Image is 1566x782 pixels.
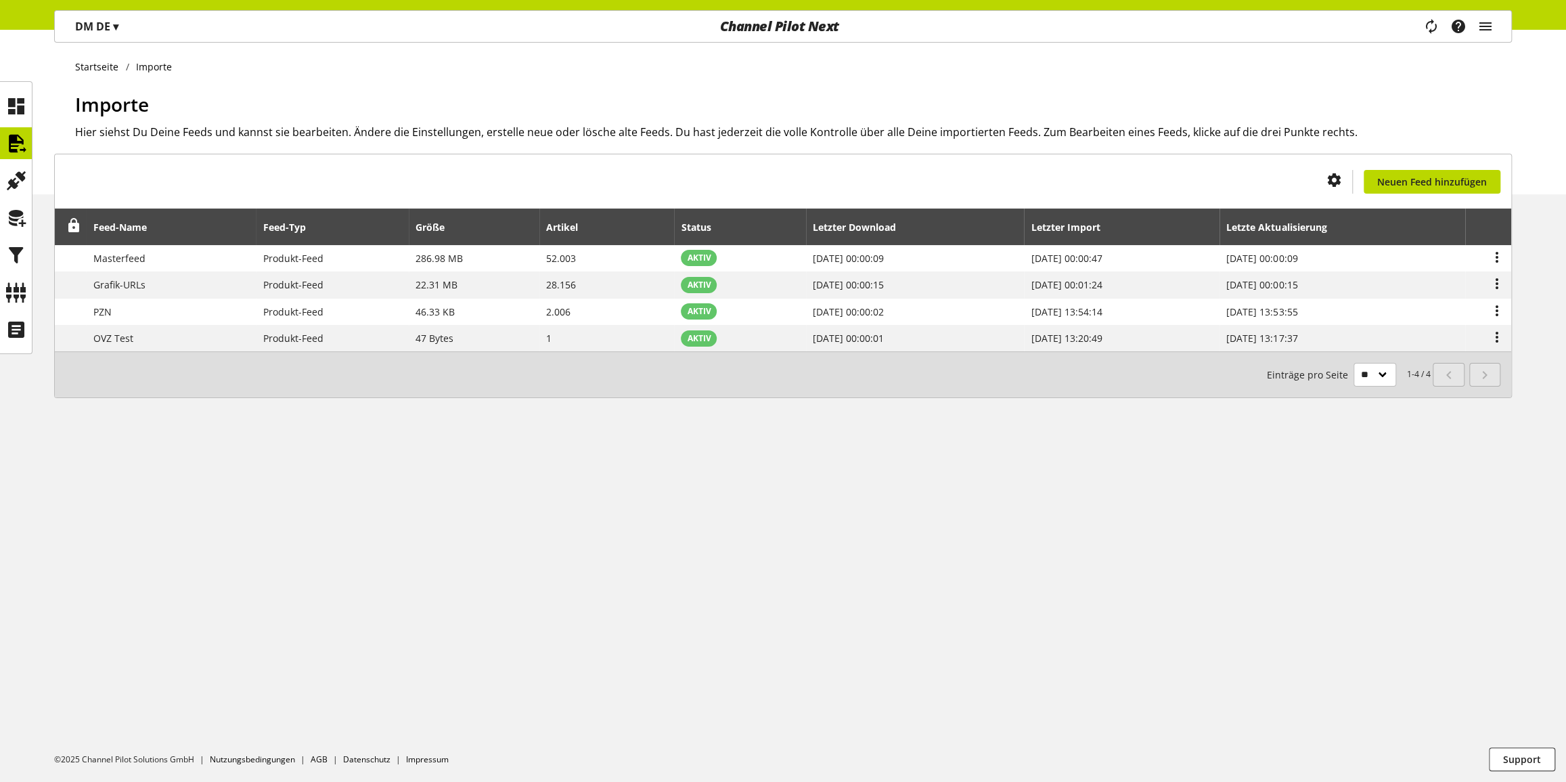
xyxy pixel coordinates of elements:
span: Produkt-Feed [263,252,323,265]
small: 1-4 / 4 [1267,363,1431,387]
span: Produkt-Feed [263,305,323,318]
span: [DATE] 00:00:15 [813,278,884,291]
span: [DATE] 13:54:14 [1031,305,1102,318]
span: OVZ Test [93,332,133,345]
span: Neuen Feed hinzufügen [1377,175,1487,189]
span: 286.98 MB [416,252,463,265]
a: AGB [311,754,328,765]
li: ©2025 Channel Pilot Solutions GmbH [54,754,210,766]
span: Support [1503,752,1541,766]
a: Neuen Feed hinzufügen [1364,170,1500,194]
span: Einträge pro Seite [1267,368,1354,382]
nav: main navigation [54,10,1512,43]
span: 28.156 [546,278,576,291]
div: Artikel [546,220,591,234]
span: Produkt-Feed [263,278,323,291]
div: Letzte Aktualisierung [1226,220,1340,234]
span: 46.33 KB [416,305,455,318]
button: Support [1489,747,1555,771]
span: AKTIV [687,332,711,345]
span: 52.003 [546,252,576,265]
span: Masterfeed [93,252,146,265]
a: Datenschutz [343,754,390,765]
div: Feed-Name [93,220,160,234]
span: [DATE] 00:00:15 [1226,278,1297,291]
span: AKTIV [687,279,711,291]
span: 2.006 [546,305,571,318]
span: [DATE] 00:01:24 [1031,278,1102,291]
span: PZN [93,305,112,318]
span: AKTIV [687,252,711,264]
a: Nutzungsbedingungen [210,754,295,765]
a: Impressum [406,754,449,765]
span: AKTIV [687,305,711,318]
div: Status [681,220,724,234]
p: DM DE [75,18,118,35]
span: Entsperren, um Zeilen neu anzuordnen [67,219,81,233]
span: 1 [546,332,552,345]
span: Grafik-URLs [93,278,146,291]
span: [DATE] 13:20:49 [1031,332,1102,345]
div: Größe [416,220,458,234]
span: ▾ [113,19,118,34]
span: 22.31 MB [416,278,457,291]
span: [DATE] 13:53:55 [1226,305,1297,318]
span: 47 Bytes [416,332,453,345]
span: [DATE] 00:00:01 [813,332,884,345]
span: [DATE] 00:00:47 [1031,252,1102,265]
span: [DATE] 13:17:37 [1226,332,1297,345]
div: Feed-Typ [263,220,319,234]
span: Importe [75,91,149,117]
a: Startseite [75,60,126,74]
div: Letzter Import [1031,220,1114,234]
div: Entsperren, um Zeilen neu anzuordnen [62,219,81,236]
div: Letzter Download [813,220,910,234]
span: [DATE] 00:00:09 [813,252,884,265]
h2: Hier siehst Du Deine Feeds und kannst sie bearbeiten. Ändere die Einstellungen, erstelle neue ode... [75,124,1512,140]
span: [DATE] 00:00:02 [813,305,884,318]
span: Produkt-Feed [263,332,323,345]
span: [DATE] 00:00:09 [1226,252,1297,265]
